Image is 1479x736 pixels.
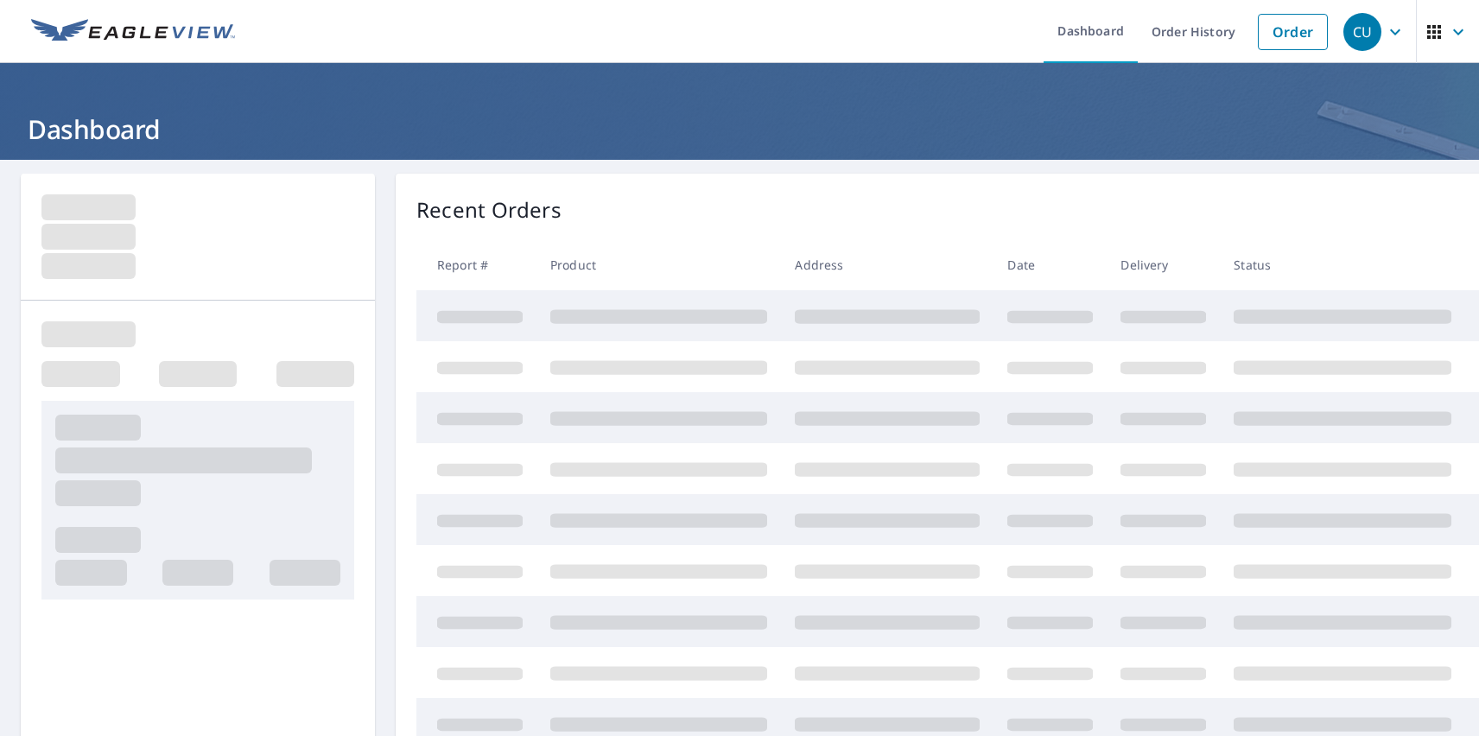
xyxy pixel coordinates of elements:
[993,239,1107,290] th: Date
[1343,13,1381,51] div: CU
[536,239,781,290] th: Product
[416,194,562,225] p: Recent Orders
[1107,239,1220,290] th: Delivery
[416,239,536,290] th: Report #
[1220,239,1465,290] th: Status
[31,19,235,45] img: EV Logo
[21,111,1458,147] h1: Dashboard
[1258,14,1328,50] a: Order
[781,239,993,290] th: Address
